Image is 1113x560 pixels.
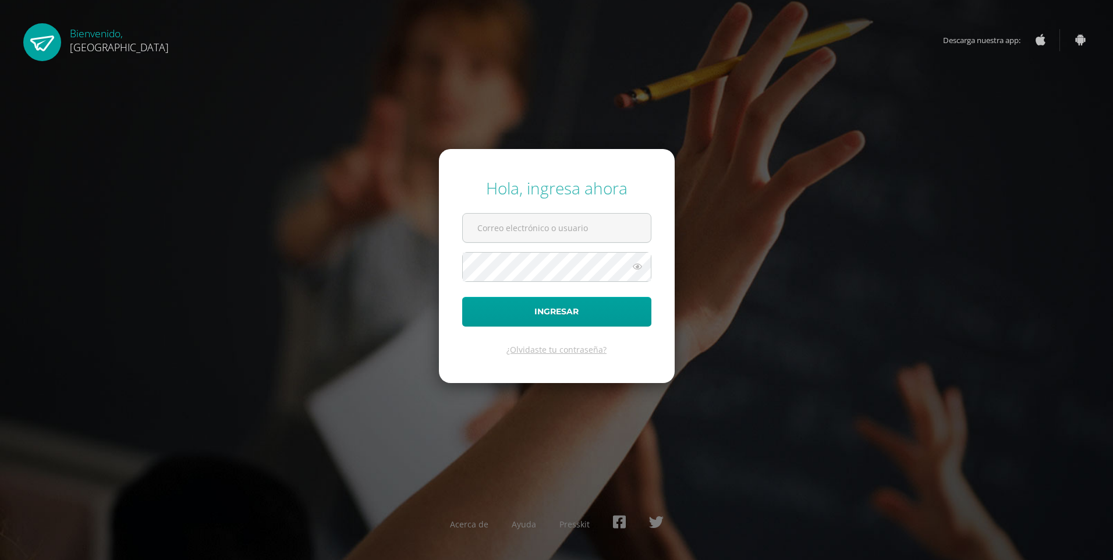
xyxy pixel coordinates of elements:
a: Presskit [559,519,590,530]
input: Correo electrónico o usuario [463,214,651,242]
span: [GEOGRAPHIC_DATA] [70,40,169,54]
a: ¿Olvidaste tu contraseña? [506,344,607,355]
div: Hola, ingresa ahora [462,177,651,199]
a: Acerca de [450,519,488,530]
a: Ayuda [512,519,536,530]
span: Descarga nuestra app: [943,29,1032,51]
div: Bienvenido, [70,23,169,54]
button: Ingresar [462,297,651,327]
